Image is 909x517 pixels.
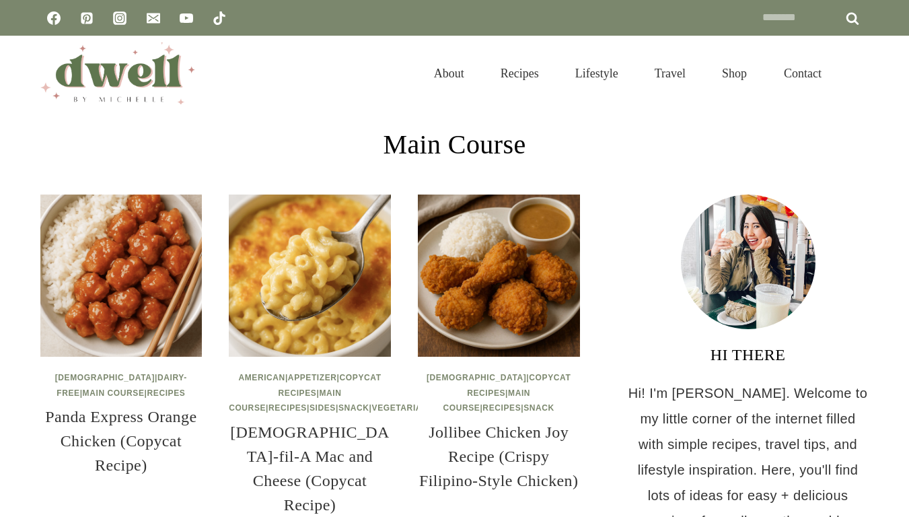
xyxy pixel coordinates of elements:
a: Recipes [482,50,557,97]
a: Panda Express Orange Chicken (Copycat Recipe) [45,408,196,474]
img: Chick-fil-A Mac and Cheese (Copycat Recipe) [229,195,391,357]
button: View Search Form [846,62,869,85]
a: Copycat Recipes [467,373,571,398]
img: Jollibee Chicken Joy Recipe (Crispy Filipino-Style Chicken) [418,195,580,357]
nav: Primary Navigation [416,50,839,97]
a: Snack [523,403,554,413]
a: Snack [338,403,369,413]
a: Appetizer [288,373,337,382]
a: Vegetarian [372,403,429,413]
a: Recipes [482,403,521,413]
a: Pinterest [73,5,100,32]
a: [DEMOGRAPHIC_DATA] [55,373,155,382]
a: Contact [766,50,840,97]
a: [DEMOGRAPHIC_DATA] [427,373,526,382]
a: TikTok [206,5,233,32]
img: Panda Express Orange Chicken (Copycat Recipe) [40,195,203,357]
a: Instagram [106,5,133,32]
span: | | | | [427,373,571,413]
span: | | | [55,373,187,398]
a: About [416,50,482,97]
a: Email [140,5,167,32]
a: Facebook [40,5,67,32]
a: Dairy-Free [57,373,187,398]
a: Lifestyle [557,50,637,97]
h1: Main Course [383,125,525,165]
a: Recipes [147,388,186,398]
img: DWELL by michelle [40,42,195,104]
a: Jollibee Chicken Joy Recipe (Crispy Filipino-Style Chicken) [419,423,579,489]
span: | | | | | | | [229,373,428,413]
a: Main Course [83,388,145,398]
h3: HI THERE [627,343,869,367]
a: Travel [637,50,704,97]
a: [DEMOGRAPHIC_DATA]-fil-A Mac and Cheese (Copycat Recipe) [230,423,390,514]
a: YouTube [173,5,200,32]
a: Copycat Recipes [279,373,381,398]
a: Shop [704,50,765,97]
a: Recipes [268,403,307,413]
a: American [238,373,285,382]
a: Sides [310,403,336,413]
